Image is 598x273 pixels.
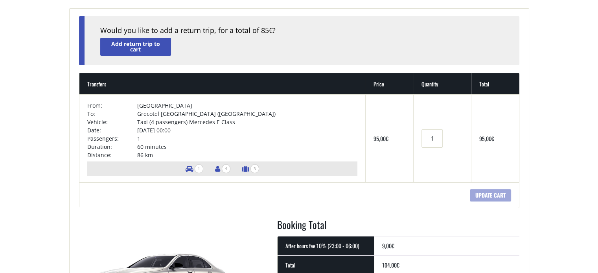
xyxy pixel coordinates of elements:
span: € [386,134,388,143]
td: Passengers: [87,134,137,143]
bdi: 95,00 [374,134,388,143]
td: Distance: [87,151,137,159]
td: Vehicle: [87,118,137,126]
th: Total [471,73,519,94]
th: After hours fee 10% (23:00 - 06:00) [278,236,374,255]
li: Number of luggage items [238,161,263,176]
a: Add return trip to cart [100,38,171,55]
span: € [392,242,394,250]
td: Date: [87,126,137,134]
td: 60 minutes [137,143,357,151]
span: € [397,261,399,269]
th: Price [366,73,414,94]
td: [GEOGRAPHIC_DATA] [137,101,357,110]
span: 4 [222,164,230,173]
li: Number of passengers [211,161,234,176]
h2: Booking Total [277,218,519,236]
bdi: 9,00 [382,242,394,250]
input: Update cart [470,189,511,202]
td: To: [87,110,137,118]
td: Taxi (4 passengers) Mercedes E Class [137,118,357,126]
td: 86 km [137,151,357,159]
span: € [269,26,272,35]
bdi: 104,00 [382,261,399,269]
bdi: 95,00 [479,134,494,143]
div: Would you like to add a return trip, for a total of 85 ? [100,26,504,36]
th: Quantity [414,73,471,94]
span: € [491,134,494,143]
li: Number of vehicles [182,161,207,176]
td: From: [87,101,137,110]
td: [DATE] 00:00 [137,126,357,134]
td: 1 [137,134,357,143]
td: Grecotel [GEOGRAPHIC_DATA] ([GEOGRAPHIC_DATA]) [137,110,357,118]
td: Duration: [87,143,137,151]
input: Transfers quantity [421,129,443,148]
span: 1 [195,164,203,173]
span: 3 [250,164,259,173]
th: Transfers [79,73,366,94]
